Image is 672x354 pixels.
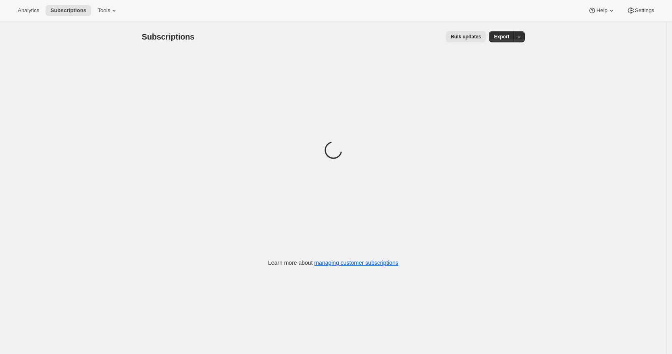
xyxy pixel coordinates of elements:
button: Subscriptions [46,5,91,16]
span: Tools [98,7,110,14]
span: Analytics [18,7,39,14]
span: Export [494,34,509,40]
span: Subscriptions [142,32,195,41]
button: Bulk updates [446,31,486,42]
button: Tools [93,5,123,16]
p: Learn more about [268,259,398,267]
span: Subscriptions [50,7,86,14]
span: Settings [635,7,654,14]
span: Bulk updates [451,34,481,40]
button: Help [583,5,620,16]
button: Settings [622,5,659,16]
a: managing customer subscriptions [314,260,398,266]
button: Analytics [13,5,44,16]
span: Help [596,7,607,14]
button: Export [489,31,514,42]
